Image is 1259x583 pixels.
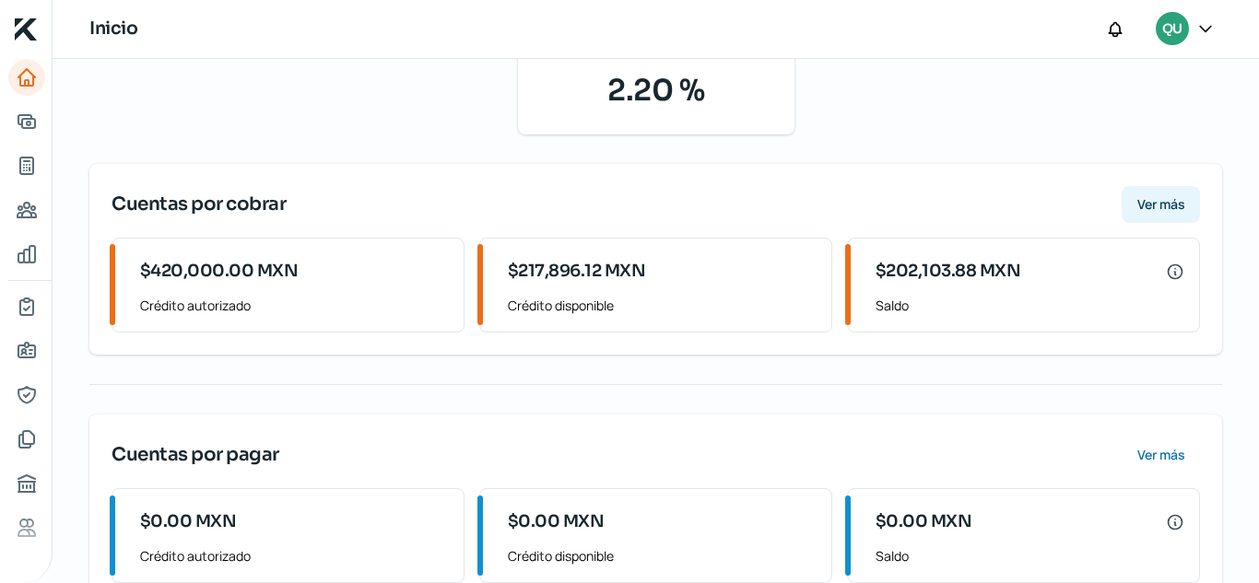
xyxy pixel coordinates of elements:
a: Pago a proveedores [8,192,45,228]
a: Documentos [8,421,45,458]
span: $217,896.12 MXN [508,259,646,284]
span: $0.00 MXN [876,509,972,534]
span: $420,000.00 MXN [140,259,299,284]
span: Ver más [1137,449,1185,461]
span: Ver más [1137,198,1185,211]
button: Ver más [1122,186,1200,223]
a: Tus créditos [8,147,45,184]
a: Información general [8,332,45,369]
span: Crédito disponible [508,544,817,567]
span: Crédito autorizado [140,544,449,567]
a: Buró de crédito [8,465,45,502]
a: Referencias [8,509,45,546]
h1: Inicio [89,16,137,42]
span: Saldo [876,294,1184,317]
a: Adelantar facturas [8,103,45,140]
span: 2.20 % [540,68,772,112]
span: Saldo [876,544,1184,567]
a: Mis finanzas [8,236,45,273]
span: Crédito autorizado [140,294,449,317]
span: Crédito disponible [508,294,817,317]
span: Cuentas por pagar [112,441,279,469]
span: $0.00 MXN [508,509,605,534]
span: QU [1162,18,1182,41]
button: Ver más [1122,437,1200,473]
a: Inicio [8,59,45,96]
span: $0.00 MXN [140,509,237,534]
a: Mi contrato [8,288,45,325]
span: $202,103.88 MXN [876,259,1021,284]
a: Representantes [8,377,45,414]
span: Cuentas por cobrar [112,191,286,218]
